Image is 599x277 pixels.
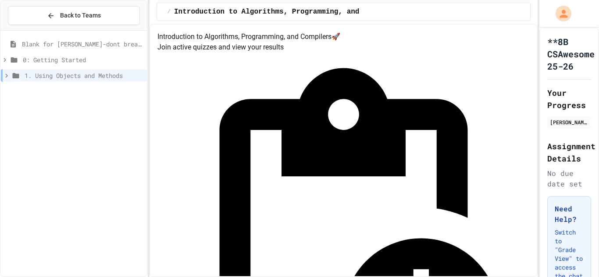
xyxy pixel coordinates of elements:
h2: Assignment Details [547,140,591,165]
span: 1. Using Objects and Methods [25,71,143,80]
button: Back to Teams [8,6,140,25]
div: My Account [546,4,574,24]
h4: Introduction to Algorithms, Programming, and Compilers 🚀 [157,32,530,42]
h1: **8B CSAwesome 25-26 [547,35,595,72]
h3: Need Help? [555,203,584,224]
div: No due date set [547,168,591,189]
div: [PERSON_NAME] [550,118,588,126]
span: Back to Teams [60,11,101,20]
p: Join active quizzes and view your results [157,42,530,53]
span: 0: Getting Started [23,55,143,64]
span: Blank for [PERSON_NAME]-dont break it [22,39,143,49]
span: Introduction to Algorithms, Programming, and Compilers [174,7,401,17]
span: / [168,8,171,15]
h2: Your Progress [547,87,591,111]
